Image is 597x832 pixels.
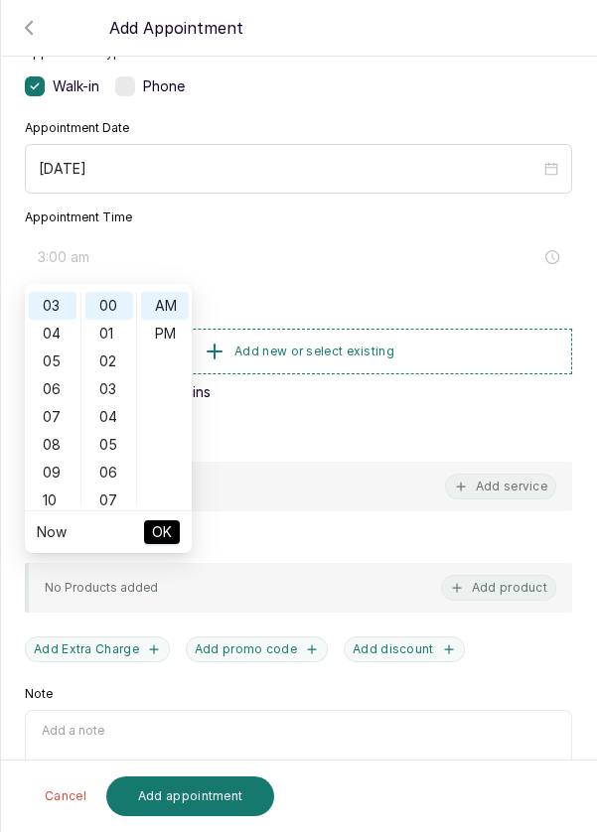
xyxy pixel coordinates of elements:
[33,776,98,816] button: Cancel
[85,486,133,514] div: 07
[37,523,67,540] a: Now
[441,575,556,601] button: Add product
[25,209,132,225] label: Appointment Time
[25,686,53,702] label: Note
[25,636,170,662] button: Add Extra Charge
[85,459,133,486] div: 06
[39,158,540,180] input: Select date
[85,320,133,347] div: 01
[186,636,328,662] button: Add promo code
[234,344,394,359] span: Add new or select existing
[85,292,133,320] div: 00
[29,347,76,375] div: 05
[141,320,189,347] div: PM
[152,513,172,551] span: OK
[29,486,76,514] div: 10
[25,329,572,374] button: Add new or select existing
[109,16,243,40] p: Add Appointment
[29,320,76,347] div: 04
[29,292,76,320] div: 03
[106,776,275,816] button: Add appointment
[344,636,465,662] button: Add discount
[38,246,541,268] input: Select time
[445,474,556,499] button: Add service
[85,403,133,431] div: 04
[85,431,133,459] div: 05
[29,431,76,459] div: 08
[45,580,158,596] p: No Products added
[144,520,180,544] button: OK
[85,375,133,403] div: 03
[85,347,133,375] div: 02
[29,403,76,431] div: 07
[29,375,76,403] div: 06
[141,292,189,320] div: AM
[29,459,76,486] div: 09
